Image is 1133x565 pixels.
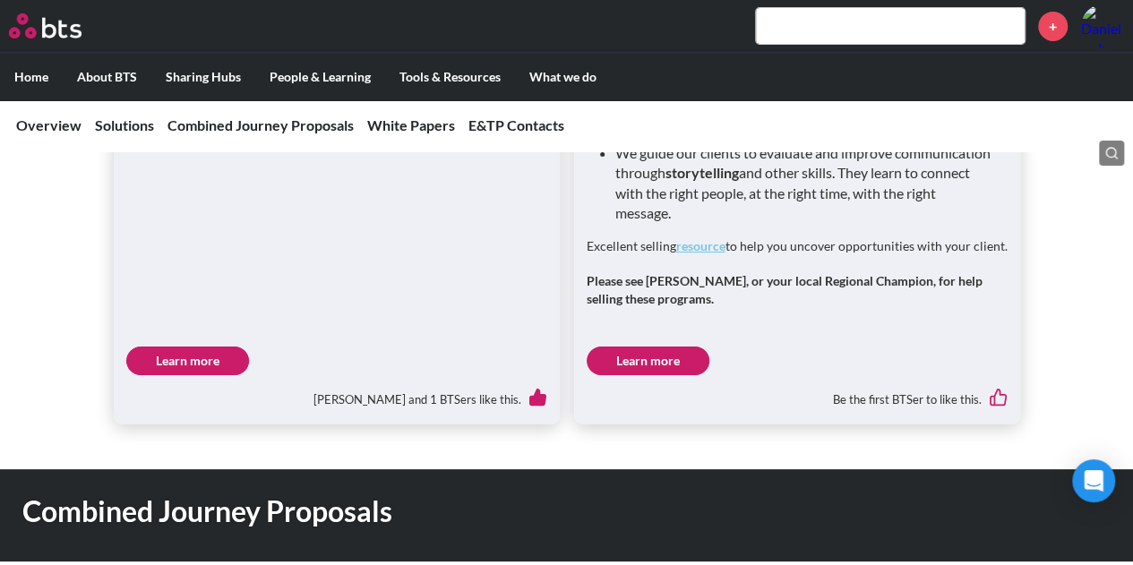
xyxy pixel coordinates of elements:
a: Learn more [126,347,249,375]
div: Open Intercom Messenger [1072,459,1115,502]
div: [PERSON_NAME] and 1 BTSers like this. [126,375,547,413]
a: resource [676,238,725,253]
h1: Combined Journey Proposals [22,492,784,532]
a: + [1038,12,1068,41]
label: Tools & Resources [385,54,515,100]
label: About BTS [63,54,151,100]
a: Overview [16,116,82,133]
a: Profile [1081,4,1124,47]
strong: storytelling [665,164,739,181]
a: Learn more [587,347,709,375]
p: Excellent selling to help you uncover opportunities with your client. [587,237,1008,255]
a: Go home [9,13,115,39]
label: Sharing Hubs [151,54,255,100]
div: Be the first BTSer to like this. [587,375,1008,413]
a: E&TP Contacts [468,116,564,133]
a: Solutions [95,116,154,133]
label: What we do [515,54,611,100]
strong: Please see [PERSON_NAME], or your local Regional Champion, for help selling these programs. [587,273,983,306]
a: Combined Journey Proposals [167,116,354,133]
img: BTS Logo [9,13,82,39]
img: Daniel Calvo [1081,4,1124,47]
label: People & Learning [255,54,385,100]
li: We guide our clients to evaluate and improve communication through and other skills. They learn t... [615,143,993,224]
a: White Papers [367,116,455,133]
